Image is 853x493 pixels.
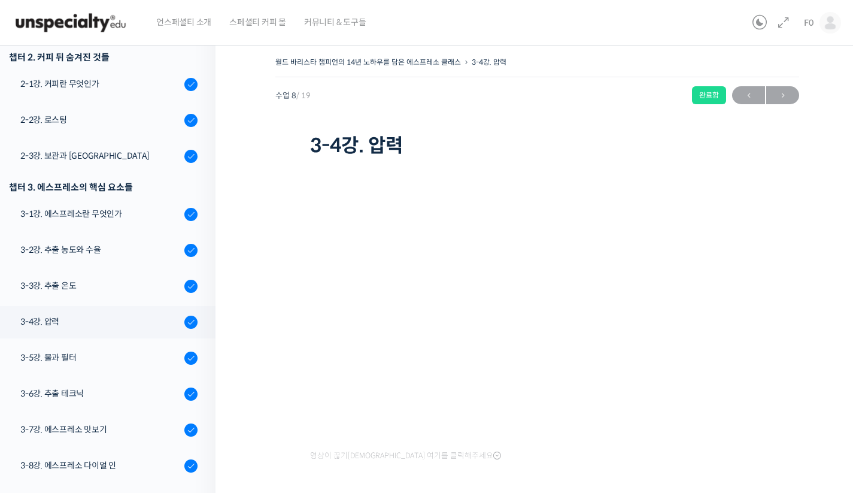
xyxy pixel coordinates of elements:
[20,207,181,220] div: 3-1강. 에스프레소란 무엇인가
[732,87,765,104] span: ←
[472,58,506,66] a: 3-4강. 압력
[4,380,79,410] a: 홈
[296,90,311,101] span: / 19
[20,459,181,472] div: 3-8강. 에스프레소 다이얼 인
[275,58,461,66] a: 월드 바리스타 챔피언의 14년 노하우를 담은 에스프레소 클래스
[185,398,199,407] span: 설정
[732,86,765,104] a: ←이전
[154,380,230,410] a: 설정
[79,380,154,410] a: 대화
[9,179,198,195] div: 챕터 3. 에스프레소의 핵심 요소들
[766,87,799,104] span: →
[804,17,813,28] span: F0
[20,243,181,256] div: 3-2강. 추출 농도와 수율
[692,86,726,104] div: 완료함
[38,398,45,407] span: 홈
[20,315,181,328] div: 3-4강. 압력
[110,398,124,408] span: 대화
[20,113,181,126] div: 2-2강. 로스팅
[766,86,799,104] a: 다음→
[310,134,765,157] h1: 3-4강. 압력
[275,92,311,99] span: 수업 8
[9,49,198,65] div: 챕터 2. 커피 뒤 숨겨진 것들
[20,149,181,162] div: 2-3강. 보관과 [GEOGRAPHIC_DATA]
[20,423,181,436] div: 3-7강. 에스프레소 맛보기
[20,351,181,364] div: 3-5강. 물과 필터
[20,279,181,292] div: 3-3강. 추출 온도
[20,387,181,400] div: 3-6강. 추출 테크닉
[20,77,181,90] div: 2-1강. 커피란 무엇인가
[310,451,501,461] span: 영상이 끊기[DEMOGRAPHIC_DATA] 여기를 클릭해주세요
